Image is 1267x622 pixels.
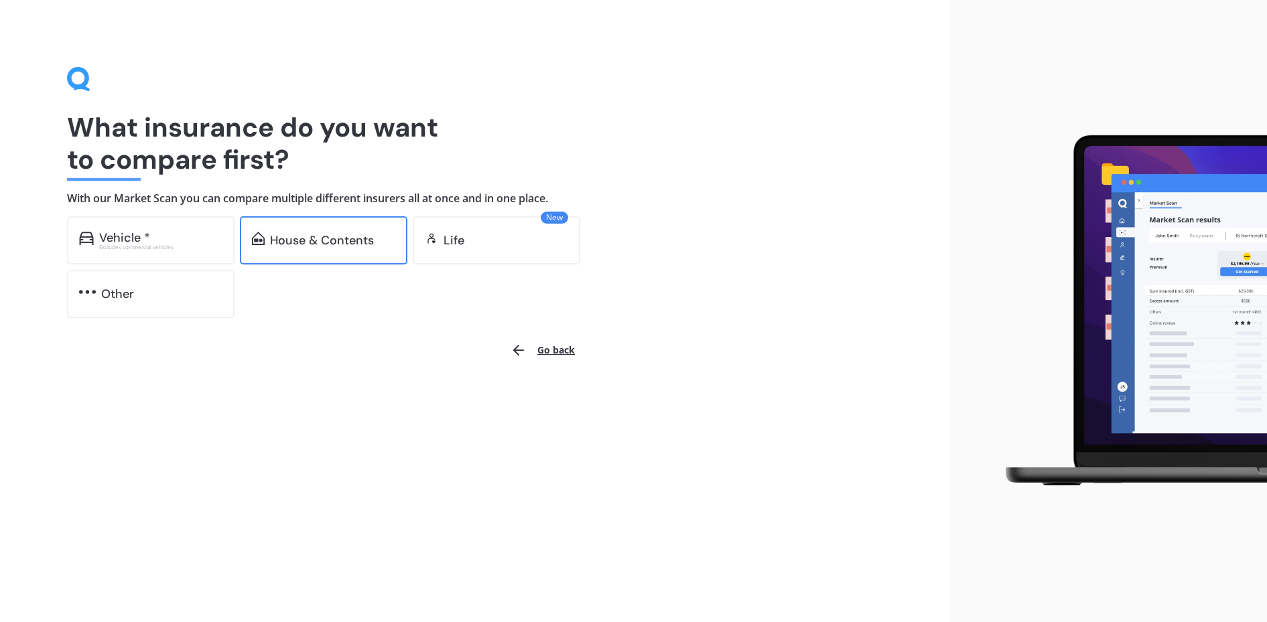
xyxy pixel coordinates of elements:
[99,231,150,244] div: Vehicle *
[270,234,374,247] div: House & Contents
[67,191,883,206] h4: With our Market Scan you can compare multiple different insurers all at once and in one place.
[79,232,94,245] img: car.f15378c7a67c060ca3f3.svg
[503,334,583,366] button: Go back
[425,232,438,245] img: life.f720d6a2d7cdcd3ad642.svg
[541,212,568,224] span: New
[444,234,464,247] div: Life
[101,287,134,301] div: Other
[252,232,265,245] img: home-and-contents.b802091223b8502ef2dd.svg
[67,111,883,175] h1: What insurance do you want to compare first?
[79,285,96,299] img: other.81dba5aafe580aa69f38.svg
[99,244,222,250] div: Excludes commercial vehicles
[986,127,1267,495] img: laptop.webp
